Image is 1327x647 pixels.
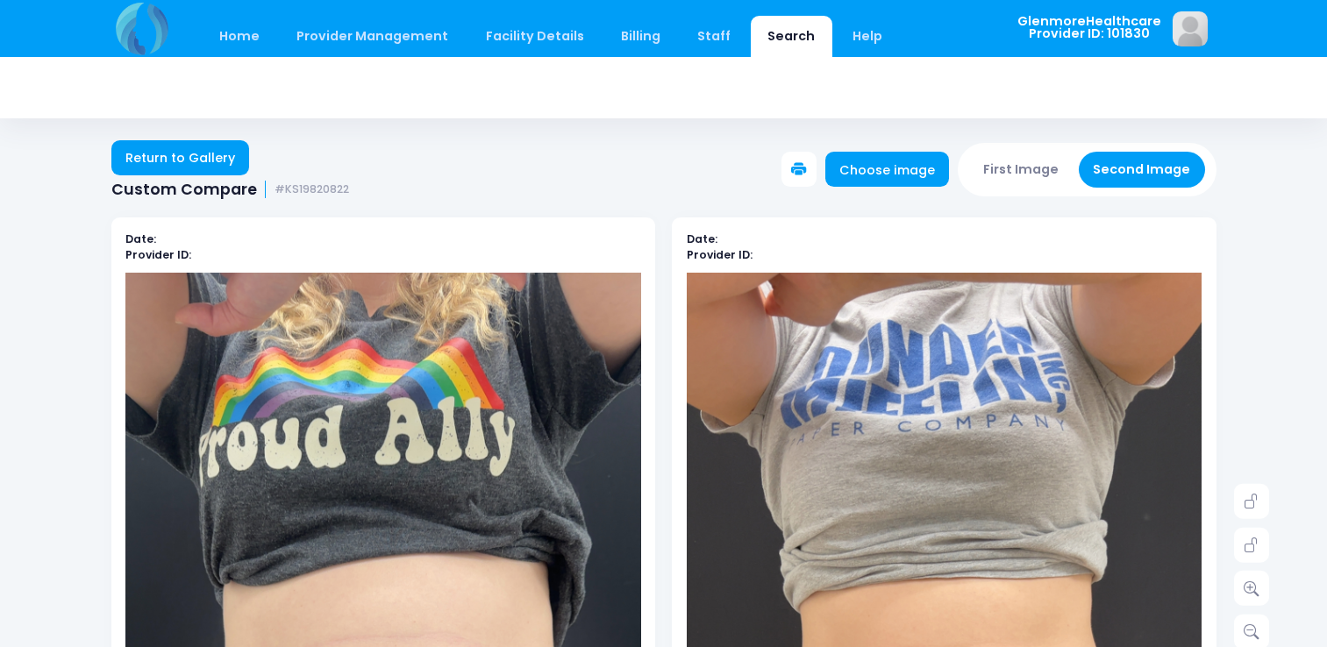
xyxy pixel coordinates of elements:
[275,183,349,196] small: #KS19820822
[280,16,466,57] a: Provider Management
[687,231,717,246] b: Date:
[687,247,753,262] b: Provider ID:
[1079,152,1205,188] button: Second Image
[603,16,677,57] a: Billing
[681,16,748,57] a: Staff
[835,16,899,57] a: Help
[125,231,156,246] b: Date:
[111,181,257,199] span: Custom Compare
[825,152,950,187] a: Choose image
[969,152,1074,188] button: First Image
[125,247,191,262] b: Provider ID:
[1017,15,1161,40] span: GlenmoreHealthcare Provider ID: 101830
[468,16,601,57] a: Facility Details
[111,140,250,175] a: Return to Gallery
[203,16,277,57] a: Home
[1173,11,1208,46] img: image
[751,16,832,57] a: Search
